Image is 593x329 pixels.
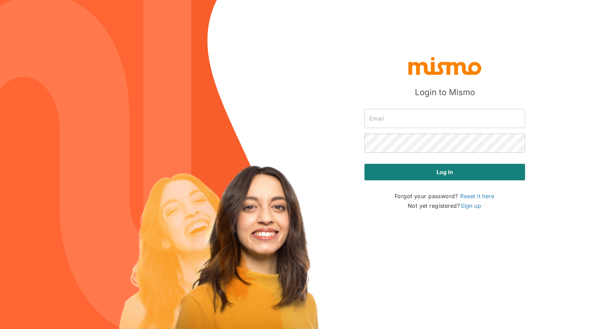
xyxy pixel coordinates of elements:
[408,201,482,211] p: Not yet registered?
[364,164,525,180] button: Log in
[395,191,495,201] p: Forgot your password?
[415,87,475,98] h5: Login to Mismo
[460,192,495,200] a: Reset it here
[364,109,525,128] input: Email
[460,202,482,210] a: Sign up
[407,55,482,76] img: logo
